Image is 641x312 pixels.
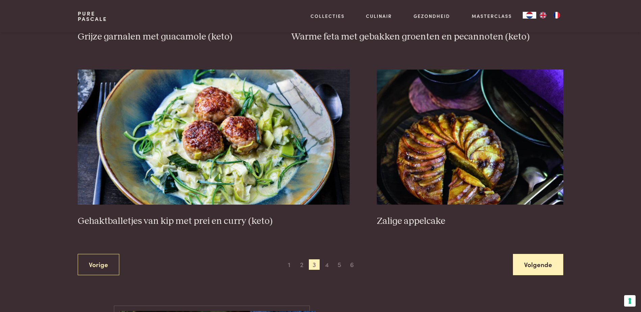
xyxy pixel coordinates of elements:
h3: Gehaktballetjes van kip met prei en curry (keto) [78,215,350,227]
img: Gehaktballetjes van kip met prei en curry (keto) [78,70,350,205]
img: Zalige appelcake [377,70,563,205]
a: Gehaktballetjes van kip met prei en curry (keto) Gehaktballetjes van kip met prei en curry (keto) [78,70,350,227]
h3: Grijze garnalen met guacamole (keto) [78,31,264,43]
span: 3 [309,259,320,270]
a: Zalige appelcake Zalige appelcake [377,70,563,227]
div: Language [523,12,536,19]
a: Culinair [366,12,392,20]
span: 5 [334,259,345,270]
h3: Zalige appelcake [377,215,563,227]
a: PurePascale [78,11,107,22]
a: Vorige [78,254,119,275]
a: FR [550,12,563,19]
a: Masterclass [472,12,512,20]
span: 6 [347,259,358,270]
span: 2 [296,259,307,270]
span: 4 [321,259,332,270]
button: Uw voorkeuren voor toestemming voor trackingtechnologieën [624,295,636,307]
a: Gezondheid [414,12,450,20]
a: Collecties [311,12,345,20]
h3: Warme feta met gebakken groenten en pecannoten (keto) [291,31,563,43]
a: Volgende [513,254,563,275]
a: EN [536,12,550,19]
aside: Language selected: Nederlands [523,12,563,19]
ul: Language list [536,12,563,19]
a: NL [523,12,536,19]
span: 1 [284,259,295,270]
